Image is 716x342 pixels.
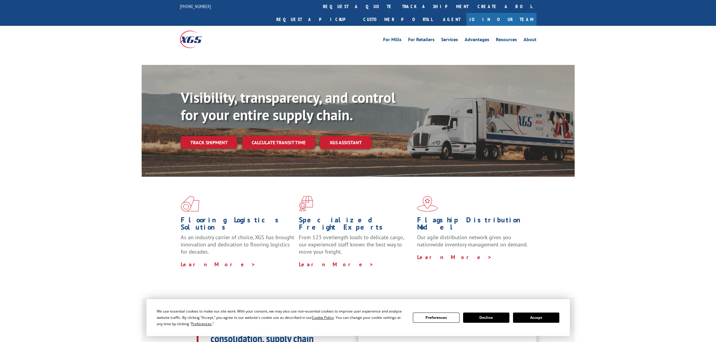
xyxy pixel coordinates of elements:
[513,313,559,323] button: Accept
[181,136,237,149] a: Track shipment
[320,136,371,149] a: XGS ASSISTANT
[359,13,437,26] a: Customer Portal
[299,196,313,212] img: xgs-icon-focused-on-flooring-red
[417,216,531,234] h1: Flagship Distribution Model
[181,216,294,234] h1: Flooring Logistics Solutions
[463,313,509,323] button: Decline
[299,216,413,234] h1: Specialized Freight Experts
[437,13,466,26] a: Agent
[180,3,211,9] a: [PHONE_NUMBER]
[242,136,315,149] a: Calculate transit time
[408,37,435,44] a: For Retailers
[417,254,492,261] a: Learn More >
[312,315,334,320] span: Cookie Policy
[417,234,528,248] span: Our agile distribution network gives you nationwide inventory management on demand.
[383,37,401,44] a: For Mills
[146,299,570,336] div: Cookie Consent Prompt
[465,37,489,44] a: Advantages
[413,313,459,323] button: Preferences
[157,308,406,327] div: We use essential cookies to make our site work. With your consent, we may also use non-essential ...
[181,88,395,124] b: Visibility, transparency, and control for your entire supply chain.
[417,196,438,212] img: xgs-icon-flagship-distribution-model-red
[299,234,413,261] p: From 123 overlength loads to delicate cargo, our experienced staff knows the best way to move you...
[272,13,359,26] a: Request a pickup
[191,321,212,326] span: Preferences
[496,37,517,44] a: Resources
[466,13,536,26] a: Join Our Team
[181,261,256,268] a: Learn More >
[441,37,458,44] a: Services
[524,37,536,44] a: About
[299,261,374,268] a: Learn More >
[181,234,294,255] span: As an industry carrier of choice, XGS has brought innovation and dedication to flooring logistics...
[181,196,199,212] img: xgs-icon-total-supply-chain-intelligence-red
